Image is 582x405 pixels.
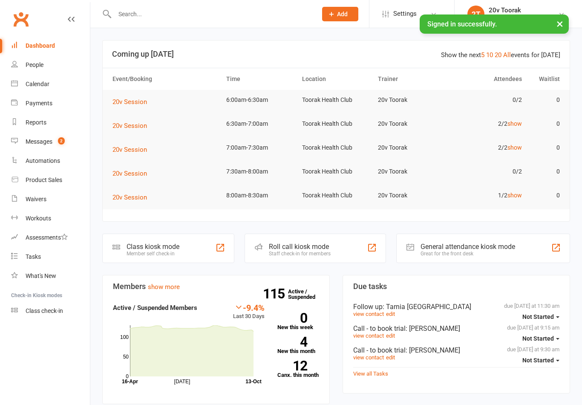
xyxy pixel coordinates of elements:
button: Not Started [522,309,559,324]
a: Product Sales [11,171,90,190]
div: Messages [26,138,52,145]
span: : Tarnia [GEOGRAPHIC_DATA] [383,303,471,311]
div: Waivers [26,196,46,202]
button: Add [322,7,358,21]
span: 20v Session [112,194,147,201]
a: Calendar [11,75,90,94]
a: What's New [11,266,90,286]
h3: Coming up [DATE] [112,50,560,58]
td: 2/2 [450,138,526,158]
span: 20v Session [112,122,147,130]
td: 0 [526,114,564,134]
a: show [507,144,522,151]
a: Waivers [11,190,90,209]
strong: 12 [277,359,307,372]
strong: 4 [277,336,307,348]
span: : [PERSON_NAME] [406,324,460,333]
a: Dashboard [11,36,90,55]
td: 0 [526,162,564,182]
a: 115Active / Suspended [288,282,326,306]
input: Search... [112,8,311,20]
a: Reports [11,113,90,132]
a: edit [386,333,395,339]
th: Trainer [374,68,450,90]
strong: 115 [263,287,288,300]
a: edit [386,311,395,317]
span: Not Started [522,335,554,342]
div: 20v Toorak [489,6,521,14]
div: -9.4% [233,303,265,312]
a: view contact [353,333,384,339]
button: 20v Session [112,168,153,179]
a: 10 [486,51,493,59]
div: Calendar [26,81,49,87]
div: Show the next events for [DATE] [441,50,560,60]
span: Not Started [522,313,554,320]
div: Automations [26,157,60,164]
td: 20v Toorak [374,90,450,110]
div: Dashboard [26,42,55,49]
td: 8:00am-8:30am [222,185,298,205]
td: 7:30am-8:00am [222,162,298,182]
div: Tasks [26,253,41,260]
div: 20v Toorak [489,14,521,22]
td: 20v Toorak [374,162,450,182]
td: Toorak Health Club [298,114,374,134]
td: 6:00am-6:30am [222,90,298,110]
span: 20v Session [112,98,147,106]
div: Assessments [26,234,68,241]
a: view contact [353,354,384,361]
div: Product Sales [26,176,62,183]
button: 20v Session [112,145,153,155]
div: Great for the front desk [421,251,515,257]
td: Toorak Health Club [298,90,374,110]
a: show [507,120,522,127]
span: Signed in successfully. [427,20,497,28]
a: 12Canx. this month [277,361,320,378]
a: People [11,55,90,75]
a: 0New this week [277,313,320,330]
td: 6:30am-7:00am [222,114,298,134]
div: Follow up [353,303,559,311]
span: 20v Session [112,170,147,177]
td: 1/2 [450,185,526,205]
button: × [552,14,568,33]
td: 0 [526,138,564,158]
td: 0 [526,90,564,110]
button: 20v Session [112,97,153,107]
a: View all Tasks [353,370,388,377]
strong: 0 [277,312,307,324]
div: Staff check-in for members [269,251,331,257]
a: Automations [11,151,90,171]
td: 0 [526,185,564,205]
a: All [503,51,511,59]
a: Assessments [11,228,90,247]
a: Payments [11,94,90,113]
th: Waitlist [526,68,564,90]
td: Toorak Health Club [298,185,374,205]
a: view contact [353,311,384,317]
td: 0/2 [450,162,526,182]
a: Clubworx [10,9,32,30]
div: Payments [26,100,52,107]
a: Messages 2 [11,132,90,151]
button: 20v Session [112,192,153,202]
strong: Active / Suspended Members [113,304,197,312]
span: 20v Session [112,146,147,153]
th: Time [222,68,298,90]
th: Attendees [450,68,526,90]
a: Tasks [11,247,90,266]
div: People [26,61,43,68]
td: 20v Toorak [374,185,450,205]
a: edit [386,354,395,361]
span: Settings [393,4,417,23]
span: Add [337,11,348,17]
td: Toorak Health Club [298,138,374,158]
a: show [507,192,522,199]
td: 2/2 [450,114,526,134]
td: 20v Toorak [374,114,450,134]
button: Not Started [522,331,559,346]
button: 20v Session [112,121,153,131]
div: Class kiosk mode [127,243,179,251]
div: Class check-in [26,307,63,314]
